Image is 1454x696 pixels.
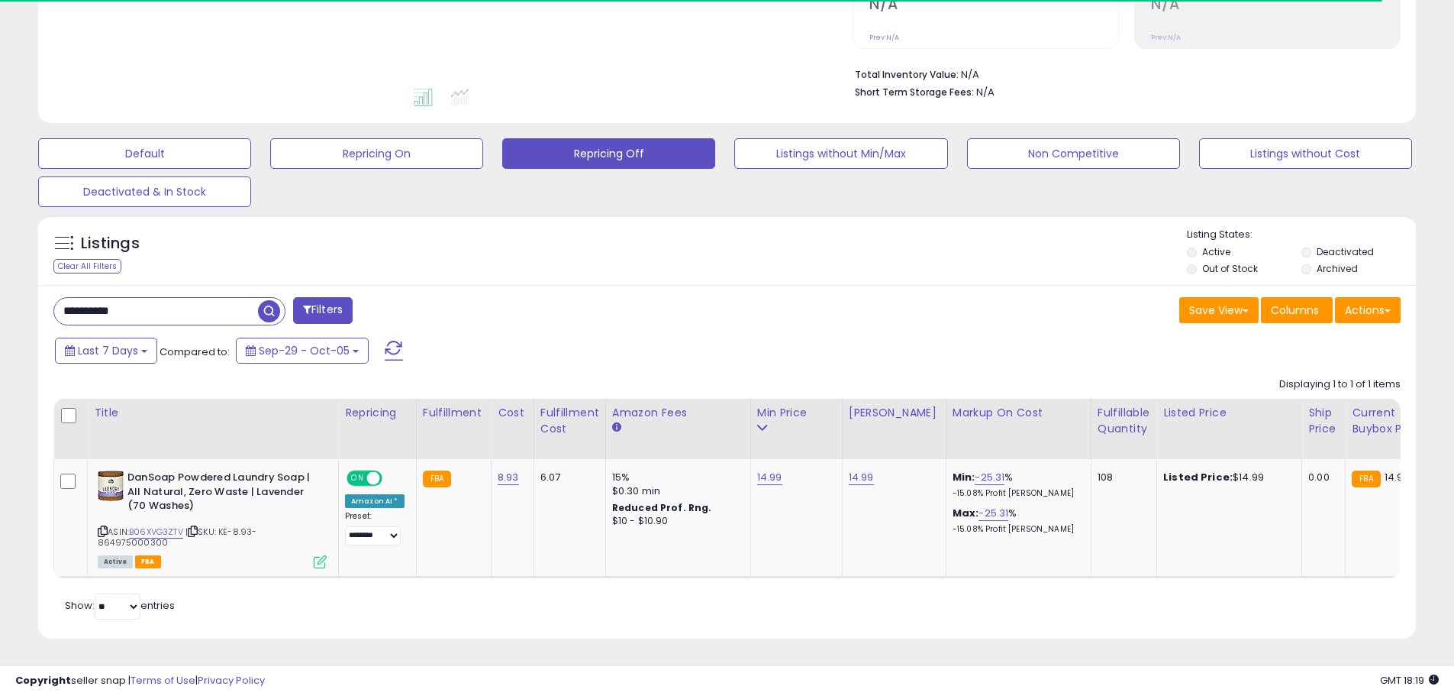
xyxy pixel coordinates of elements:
[1279,377,1401,392] div: Displaying 1 to 1 of 1 items
[502,138,715,169] button: Repricing Off
[15,673,71,688] strong: Copyright
[849,405,940,421] div: [PERSON_NAME]
[53,259,121,274] div: Clear All Filters
[38,176,251,207] button: Deactivated & In Stock
[236,338,369,364] button: Sep-29 - Oct-05
[1199,138,1412,169] button: Listings without Cost
[131,673,195,688] a: Terms of Use
[345,405,410,421] div: Repricing
[498,470,519,485] a: 8.93
[65,598,175,613] span: Show: entries
[540,471,594,484] div: 6.07
[1098,471,1145,484] div: 108
[953,524,1079,535] p: -15.08% Profit [PERSON_NAME]
[1352,471,1380,487] small: FBA
[98,471,124,501] img: 51o5AhijiEL._SL40_.jpg
[953,488,1079,499] p: -15.08% Profit [PERSON_NAME]
[1163,471,1290,484] div: $14.99
[81,233,140,254] h5: Listings
[953,405,1085,421] div: Markup on Cost
[498,405,527,421] div: Cost
[612,421,621,435] small: Amazon Fees.
[953,470,975,484] b: Min:
[1187,228,1416,242] p: Listing States:
[423,471,451,487] small: FBA
[345,494,405,508] div: Amazon AI *
[612,471,739,484] div: 15%
[612,501,712,514] b: Reduced Prof. Rng.
[612,515,739,528] div: $10 - $10.90
[78,343,138,358] span: Last 7 Days
[975,470,1004,485] a: -25.31
[967,138,1180,169] button: Non Competitive
[1385,470,1410,484] span: 14.99
[1179,297,1259,323] button: Save View
[345,511,405,545] div: Preset:
[757,470,782,485] a: 14.99
[129,526,183,539] a: B06XVG3ZTV
[1271,303,1319,318] span: Columns
[612,484,739,498] div: $0.30 min
[953,506,979,520] b: Max:
[135,555,161,568] span: FBA
[1098,405,1150,437] div: Fulfillable Quantity
[978,506,1008,521] a: -25.31
[540,405,599,437] div: Fulfillment Cost
[55,338,157,364] button: Last 7 Days
[380,472,405,485] span: OFF
[293,297,353,324] button: Filters
[953,507,1079,535] div: %
[946,399,1091,459] th: The percentage added to the cost of goods (COGS) that forms the calculator for Min & Max prices.
[160,345,230,359] span: Compared to:
[1317,262,1358,275] label: Archived
[348,472,367,485] span: ON
[1308,471,1333,484] div: 0.00
[1352,405,1430,437] div: Current Buybox Price
[98,471,327,567] div: ASIN:
[98,526,256,549] span: | SKU: KE-8.93-864975000300
[38,138,251,169] button: Default
[1317,245,1374,258] label: Deactivated
[849,470,874,485] a: 14.99
[612,405,744,421] div: Amazon Fees
[423,405,485,421] div: Fulfillment
[1380,673,1439,688] span: 2025-10-13 18:19 GMT
[15,674,265,688] div: seller snap | |
[953,471,1079,499] div: %
[94,405,332,421] div: Title
[1308,405,1339,437] div: Ship Price
[734,138,947,169] button: Listings without Min/Max
[1202,262,1258,275] label: Out of Stock
[1163,405,1295,421] div: Listed Price
[270,138,483,169] button: Repricing On
[1202,245,1230,258] label: Active
[1163,470,1233,484] b: Listed Price:
[1335,297,1401,323] button: Actions
[98,555,133,568] span: All listings currently available for purchase on Amazon
[757,405,836,421] div: Min Price
[198,673,265,688] a: Privacy Policy
[259,343,350,358] span: Sep-29 - Oct-05
[127,471,313,517] b: DanSoap Powdered Laundry Soap | All Natural, Zero Waste | Lavender (70 Washes)
[1261,297,1333,323] button: Columns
